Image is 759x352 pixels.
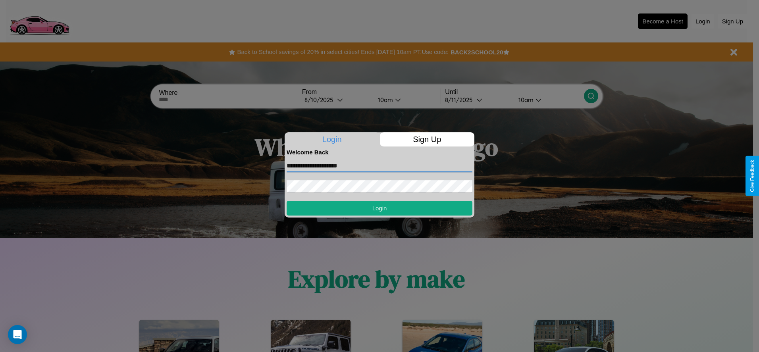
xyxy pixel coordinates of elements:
[380,132,475,146] p: Sign Up
[287,149,472,156] h4: Welcome Back
[8,325,27,344] div: Open Intercom Messenger
[749,160,755,192] div: Give Feedback
[285,132,379,146] p: Login
[287,201,472,215] button: Login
